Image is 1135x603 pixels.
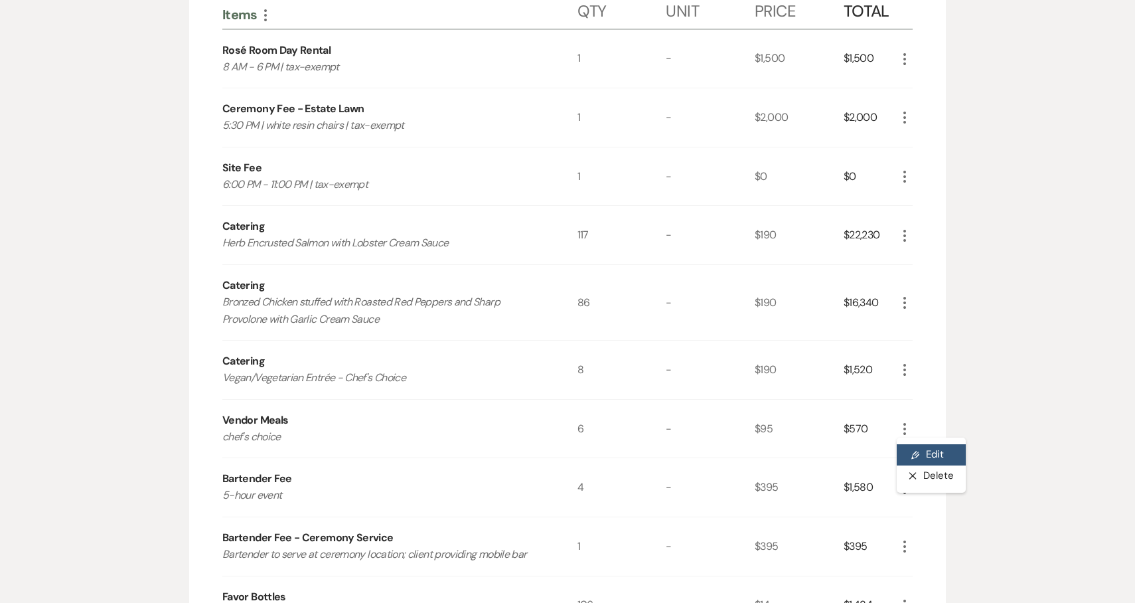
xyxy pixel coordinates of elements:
div: - [666,88,755,147]
p: 5-hour event [222,487,542,504]
div: Site Fee [222,160,262,176]
div: - [666,458,755,517]
div: $0 [844,147,897,206]
div: 4 [577,458,666,517]
button: Edit [897,444,966,466]
div: $16,340 [844,265,897,340]
div: $1,520 [844,341,897,399]
div: - [666,30,755,88]
div: $190 [755,206,844,264]
div: $2,000 [844,88,897,147]
div: $395 [755,458,844,517]
div: $22,230 [844,206,897,264]
div: 1 [577,88,666,147]
div: $1,500 [844,30,897,88]
p: 6:00 PM - 11:00 PM | tax-exempt [222,176,542,193]
div: Items [222,6,577,23]
div: $190 [755,265,844,340]
div: 86 [577,265,666,340]
div: Catering [222,353,265,369]
div: $1,580 [844,458,897,517]
div: - [666,341,755,399]
div: - [666,265,755,340]
div: - [666,206,755,264]
div: $190 [755,341,844,399]
div: $570 [844,400,897,458]
div: Ceremony Fee - Estate Lawn [222,101,364,117]
div: 1 [577,517,666,576]
div: 6 [577,400,666,458]
div: 117 [577,206,666,264]
div: 1 [577,147,666,206]
div: - [666,147,755,206]
div: Bartender Fee - Ceremony Service [222,530,394,546]
div: Catering [222,278,265,294]
div: - [666,517,755,576]
p: Vegan/Vegetarian Entrée - Chef's Choice [222,369,542,387]
p: 8 AM - 6 PM | tax-exempt [222,58,542,76]
p: Bronzed Chicken stuffed with Roasted Red Peppers and Sharp Provolone with Garlic Cream Sauce [222,294,542,327]
div: Bartender Fee [222,471,292,487]
div: - [666,400,755,458]
div: 8 [577,341,666,399]
div: Rosé Room Day Rental [222,43,331,58]
div: 1 [577,30,666,88]
div: $0 [755,147,844,206]
p: Herb Encrusted Salmon with Lobster Cream Sauce [222,234,542,252]
div: $395 [755,517,844,576]
p: 5:30 PM | white resin chairs | tax-exempt [222,117,542,134]
p: Bartender to serve at ceremony location; client providing mobile bar [222,546,542,563]
div: $2,000 [755,88,844,147]
div: $395 [844,517,897,576]
div: $1,500 [755,30,844,88]
div: $95 [755,400,844,458]
div: Catering [222,218,265,234]
p: chef's choice [222,428,542,446]
button: Delete [897,466,966,487]
div: Vendor Meals [222,412,288,428]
